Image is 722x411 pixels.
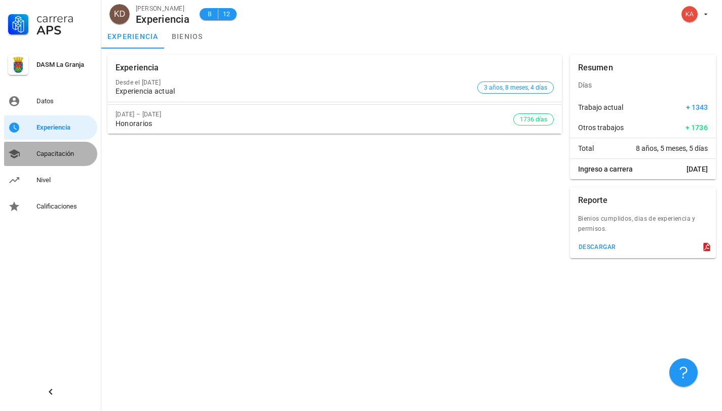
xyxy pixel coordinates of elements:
div: avatar [109,4,130,24]
div: Experiencia [116,55,159,81]
div: DASM La Granja [36,61,93,69]
div: Carrera [36,12,93,24]
div: Reporte [578,187,607,214]
a: Nivel [4,168,97,192]
div: descargar [578,243,616,251]
div: Experiencia actual [116,87,473,96]
a: Calificaciones [4,194,97,219]
div: [DATE] – [DATE] [116,111,513,118]
div: Datos [36,97,93,105]
button: descargar [574,240,620,254]
span: + 1736 [686,122,708,133]
div: Honorarios [116,119,513,128]
div: Bienios cumplidos, dias de experiencia y permisos. [570,214,716,240]
span: Ingreso a carrera [578,164,633,174]
div: Experiencia [136,14,189,25]
span: Trabajo actual [578,102,623,112]
a: Experiencia [4,115,97,140]
span: 1736 días [520,114,547,125]
span: Total [578,143,594,153]
a: experiencia [101,24,165,49]
span: KD [114,4,125,24]
span: 3 años, 8 meses, 4 días [484,82,547,93]
div: [PERSON_NAME] [136,4,189,14]
div: Capacitación [36,150,93,158]
span: 12 [222,9,231,19]
a: Datos [4,89,97,113]
div: Experiencia [36,124,93,132]
div: Desde el [DATE] [116,79,473,86]
span: [DATE] [687,164,708,174]
a: Capacitación [4,142,97,166]
a: bienios [165,24,210,49]
div: APS [36,24,93,36]
span: Otros trabajos [578,122,624,133]
span: B [206,9,214,19]
span: + 1343 [686,102,708,112]
div: Calificaciones [36,202,93,211]
div: Días [570,73,716,97]
div: Resumen [578,55,613,81]
div: Nivel [36,176,93,184]
div: avatar [681,6,698,22]
span: 8 años, 5 meses, 5 días [636,143,708,153]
